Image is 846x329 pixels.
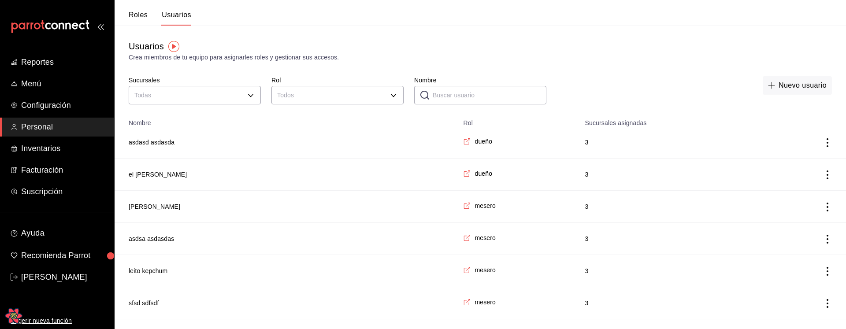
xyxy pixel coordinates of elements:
span: mesero [475,233,496,242]
label: Nombre [414,77,546,83]
th: Sucursales asignadas [580,114,762,126]
span: dueño [475,137,492,146]
span: Ayuda [21,226,107,240]
a: mesero [463,233,496,242]
a: mesero [463,298,496,307]
button: Open React Query Devtools [5,307,22,325]
button: actions [823,267,832,276]
label: Sucursales [129,77,261,83]
button: actions [823,299,832,308]
span: 3 [585,138,751,147]
img: Tooltip marker [168,41,179,52]
button: el [PERSON_NAME] [129,170,187,179]
th: Nombre [115,114,458,126]
span: Recomienda Parrot [21,250,107,262]
a: dueño [463,137,492,146]
button: Roles [129,11,148,26]
button: actions [823,138,832,147]
a: dueño [463,169,492,178]
span: Facturación [21,164,107,176]
div: navigation tabs [129,11,191,26]
a: mesero [463,201,496,210]
span: Reportes [21,56,107,68]
span: mesero [475,201,496,210]
span: 3 [585,266,751,275]
span: mesero [475,298,496,307]
th: Rol [458,114,579,126]
button: asdasd asdasda [129,138,174,147]
button: leito kepchum [129,266,167,275]
div: Todas [129,86,261,104]
button: actions [823,235,832,244]
button: open_drawer_menu [97,23,104,30]
div: Crea miembros de tu equipo para asignarles roles y gestionar sus accesos. [129,53,832,62]
button: sfsd sdfsdf [129,299,159,307]
a: mesero [463,266,496,274]
div: Todos [271,86,404,104]
button: actions [823,170,832,179]
span: Sugerir nueva función [11,316,107,325]
span: Configuración [21,100,107,111]
button: actions [823,203,832,211]
span: Personal [21,121,107,133]
span: [PERSON_NAME] [21,271,107,283]
button: asdsa asdasdas [129,234,174,243]
span: Suscripción [21,186,107,198]
span: Inventarios [21,143,107,155]
div: Usuarios [129,40,164,53]
button: Nuevo usuario [763,76,832,95]
span: mesero [475,266,496,274]
span: Menú [21,78,107,90]
input: Buscar usuario [433,86,546,104]
span: 3 [585,170,751,179]
button: Usuarios [162,11,191,26]
span: 3 [585,299,751,307]
span: 3 [585,202,751,211]
span: dueño [475,169,492,178]
button: [PERSON_NAME] [129,202,180,211]
label: Rol [271,77,404,83]
span: 3 [585,234,751,243]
